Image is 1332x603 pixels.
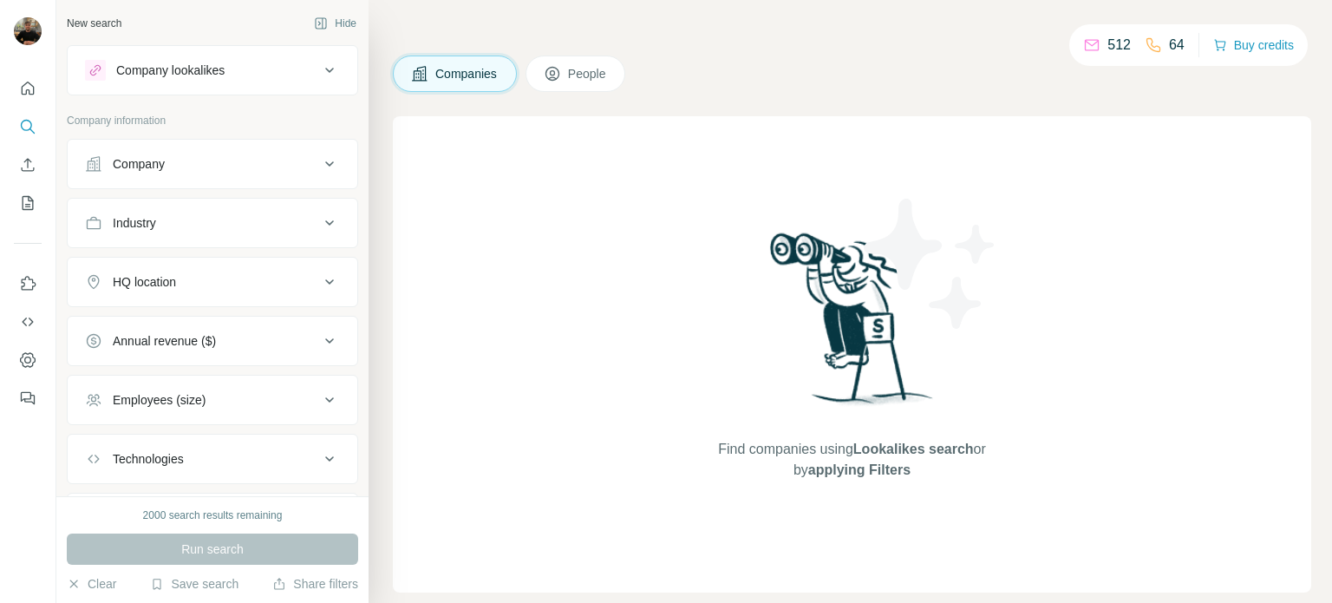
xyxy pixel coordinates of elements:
button: My lists [14,187,42,219]
h4: Search [393,21,1311,45]
button: Quick start [14,73,42,104]
img: Surfe Illustration - Stars [852,186,1009,342]
button: Save search [150,575,238,593]
img: Surfe Illustration - Woman searching with binoculars [762,228,943,422]
button: Buy credits [1213,33,1294,57]
div: Company lookalikes [116,62,225,79]
button: Company [68,143,357,185]
button: Industry [68,202,357,244]
div: Annual revenue ($) [113,332,216,350]
button: Hide [302,10,369,36]
button: Enrich CSV [14,149,42,180]
div: Company [113,155,165,173]
button: Use Surfe API [14,306,42,338]
span: applying Filters [808,462,911,477]
button: Use Surfe on LinkedIn [14,268,42,299]
p: 64 [1169,35,1185,56]
button: Feedback [14,383,42,414]
button: Employees (size) [68,379,357,421]
button: Company lookalikes [68,49,357,91]
div: New search [67,16,121,31]
button: Technologies [68,438,357,480]
button: Annual revenue ($) [68,320,357,362]
button: Search [14,111,42,142]
span: Companies [435,65,499,82]
img: Avatar [14,17,42,45]
span: People [568,65,608,82]
div: Employees (size) [113,391,206,409]
div: 2000 search results remaining [143,508,283,523]
div: Technologies [113,450,184,468]
button: HQ location [68,261,357,303]
button: Clear [67,575,116,593]
button: Dashboard [14,344,42,376]
span: Find companies using or by [713,439,990,481]
div: HQ location [113,273,176,291]
p: Company information [67,113,358,128]
p: 512 [1107,35,1131,56]
span: Lookalikes search [853,442,974,456]
div: Industry [113,214,156,232]
button: Share filters [272,575,358,593]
